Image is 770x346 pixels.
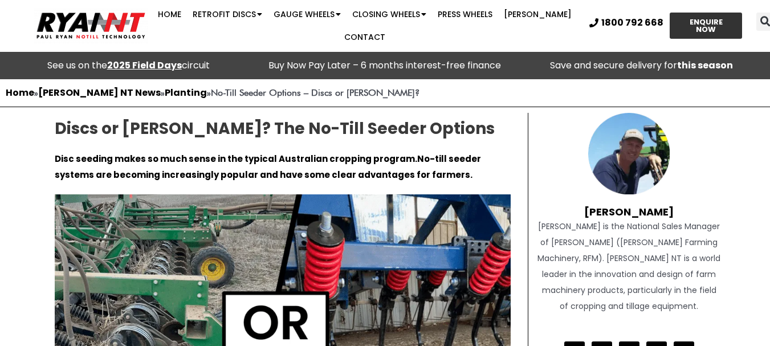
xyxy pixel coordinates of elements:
span: 1800 792 668 [601,18,663,27]
a: [PERSON_NAME] NT News [38,86,161,99]
a: 2025 Field Days [107,59,182,72]
strong: this season [677,59,733,72]
h2: Discs or [PERSON_NAME]? The No-Till Seeder Options [55,119,511,139]
a: Gauge Wheels [268,3,347,26]
p: Buy Now Pay Later – 6 months interest-free finance [262,58,507,74]
strong: Disc seeding makes so much sense in the typical Australian cropping program. [55,153,417,165]
p: Save and secure delivery for [519,58,764,74]
img: Ryan NT logo [34,8,148,43]
h4: [PERSON_NAME] [537,194,722,218]
a: ENQUIRE NOW [670,13,743,39]
div: [PERSON_NAME] is the National Sales Manager of [PERSON_NAME] ([PERSON_NAME] Farming Machinery, RF... [537,218,722,314]
nav: Menu [149,3,581,48]
a: Retrofit Discs [187,3,268,26]
a: Contact [339,26,391,48]
a: Home [152,3,187,26]
a: 1800 792 668 [589,18,663,27]
a: [PERSON_NAME] [498,3,577,26]
div: See us on the circuit [6,58,251,74]
span: » » » [6,87,419,98]
a: Press Wheels [432,3,498,26]
a: Closing Wheels [347,3,432,26]
a: Home [6,86,34,99]
span: ENQUIRE NOW [680,18,732,33]
strong: No-till seeder systems are becoming increasingly popular and have some clear advantages for farmers. [55,153,481,181]
a: Planting [165,86,207,99]
strong: No-Till Seeder Options – Discs or [PERSON_NAME]? [211,87,419,98]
